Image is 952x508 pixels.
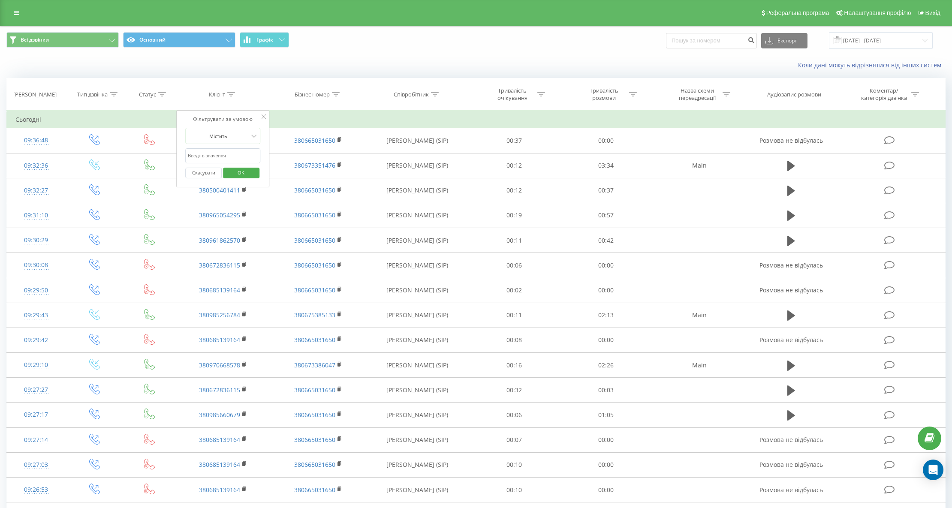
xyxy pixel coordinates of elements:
[366,203,468,228] td: [PERSON_NAME] (SIP)
[366,452,468,477] td: [PERSON_NAME] (SIP)
[15,182,57,199] div: 09:32:27
[229,166,253,179] span: OK
[560,278,652,303] td: 00:00
[652,153,747,178] td: Main
[294,436,335,444] a: 380665031650
[759,486,823,494] span: Розмова не відбулась
[366,278,468,303] td: [PERSON_NAME] (SIP)
[761,33,807,48] button: Експорт
[15,307,57,324] div: 09:29:43
[366,228,468,253] td: [PERSON_NAME] (SIP)
[560,378,652,403] td: 00:03
[21,36,49,43] span: Всі дзвінки
[139,91,156,98] div: Статус
[294,486,335,494] a: 380665031650
[366,178,468,203] td: [PERSON_NAME] (SIP)
[123,32,235,48] button: Основний
[15,382,57,398] div: 09:27:27
[6,32,119,48] button: Всі дзвінки
[199,186,240,194] a: 380500401411
[469,478,560,502] td: 00:10
[15,357,57,373] div: 09:29:10
[295,91,330,98] div: Бізнес номер
[560,403,652,427] td: 01:05
[366,427,468,452] td: [PERSON_NAME] (SIP)
[925,9,940,16] span: Вихід
[560,153,652,178] td: 03:34
[469,303,560,328] td: 00:11
[294,386,335,394] a: 380665031650
[469,153,560,178] td: 00:12
[199,236,240,244] a: 380961862570
[859,87,909,102] div: Коментар/категорія дзвінка
[199,211,240,219] a: 380965054295
[15,257,57,274] div: 09:30:08
[199,436,240,444] a: 380685139164
[294,211,335,219] a: 380665031650
[256,37,273,43] span: Графік
[759,136,823,144] span: Розмова не відбулась
[767,91,821,98] div: Аудіозапис розмови
[294,136,335,144] a: 380665031650
[560,203,652,228] td: 00:57
[560,353,652,378] td: 02:26
[294,411,335,419] a: 380665031650
[199,261,240,269] a: 380672836115
[560,128,652,153] td: 00:00
[759,261,823,269] span: Розмова не відбулась
[469,278,560,303] td: 00:02
[15,132,57,149] div: 09:36:48
[560,478,652,502] td: 00:00
[469,128,560,153] td: 00:37
[560,253,652,278] td: 00:00
[844,9,911,16] span: Налаштування профілю
[199,361,240,369] a: 380970668578
[15,332,57,349] div: 09:29:42
[366,128,468,153] td: [PERSON_NAME] (SIP)
[923,460,943,480] div: Open Intercom Messenger
[199,311,240,319] a: 380985256784
[652,353,747,378] td: Main
[294,186,335,194] a: 380665031650
[15,282,57,299] div: 09:29:50
[294,236,335,244] a: 380665031650
[240,32,289,48] button: Графік
[469,403,560,427] td: 00:06
[294,286,335,294] a: 380665031650
[759,460,823,469] span: Розмова не відбулась
[77,91,108,98] div: Тип дзвінка
[223,168,259,178] button: OK
[560,427,652,452] td: 00:00
[469,253,560,278] td: 00:06
[294,460,335,469] a: 380665031650
[666,33,757,48] input: Пошук за номером
[366,153,468,178] td: [PERSON_NAME] (SIP)
[15,157,57,174] div: 09:32:36
[759,336,823,344] span: Розмова не відбулась
[469,328,560,352] td: 00:08
[15,457,57,473] div: 09:27:03
[652,303,747,328] td: Main
[798,61,946,69] a: Коли дані можуть відрізнятися вiд інших систем
[199,286,240,294] a: 380685139164
[394,91,429,98] div: Співробітник
[675,87,720,102] div: Назва схеми переадресації
[469,427,560,452] td: 00:07
[199,386,240,394] a: 380672836115
[199,411,240,419] a: 380985660679
[199,460,240,469] a: 380685139164
[15,406,57,423] div: 09:27:17
[294,261,335,269] a: 380665031650
[366,353,468,378] td: [PERSON_NAME] (SIP)
[469,452,560,477] td: 00:10
[209,91,225,98] div: Клієнт
[7,111,946,128] td: Сьогодні
[469,378,560,403] td: 00:32
[185,148,261,163] input: Введіть значення
[759,286,823,294] span: Розмова не відбулась
[560,452,652,477] td: 00:00
[294,361,335,369] a: 380673386047
[185,168,222,178] button: Скасувати
[15,432,57,448] div: 09:27:14
[560,328,652,352] td: 00:00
